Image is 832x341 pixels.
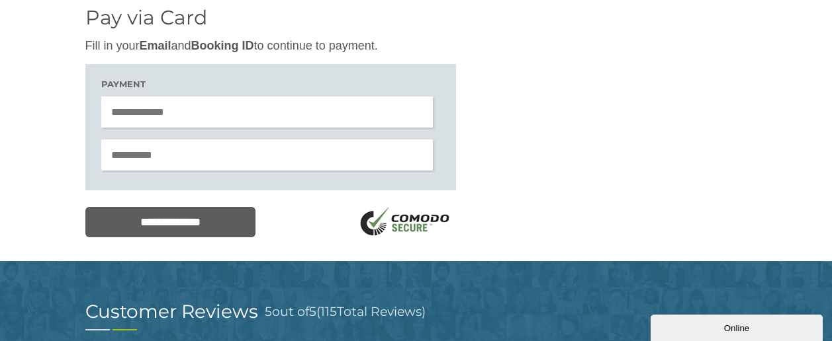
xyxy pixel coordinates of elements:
[85,38,456,54] p: Fill in your and to continue to payment.
[309,304,316,319] span: 5
[651,312,825,341] iframe: chat widget
[191,39,254,52] strong: Booking ID
[85,8,456,28] h2: Pay via Card
[85,302,258,321] h2: Customer Reviews
[140,39,171,52] strong: Email
[265,304,272,319] span: 5
[265,302,426,321] h3: out of ( Total Reviews)
[101,80,440,89] h3: Payment
[355,207,456,239] img: SSL Logo
[320,304,337,319] span: 115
